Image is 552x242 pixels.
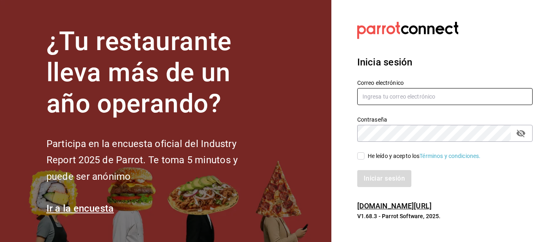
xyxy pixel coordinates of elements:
label: Contraseña [357,117,533,122]
label: Correo electrónico [357,80,533,86]
div: He leído y acepto los [368,152,481,160]
input: Ingresa tu correo electrónico [357,88,533,105]
button: passwordField [514,126,528,140]
a: Ir a la encuesta [46,203,114,214]
p: V1.68.3 - Parrot Software, 2025. [357,212,533,220]
a: [DOMAIN_NAME][URL] [357,202,432,210]
h2: Participa en la encuesta oficial del Industry Report 2025 de Parrot. Te toma 5 minutos y puede se... [46,136,265,185]
h3: Inicia sesión [357,55,533,69]
a: Términos y condiciones. [419,153,480,159]
h1: ¿Tu restaurante lleva más de un año operando? [46,26,265,119]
